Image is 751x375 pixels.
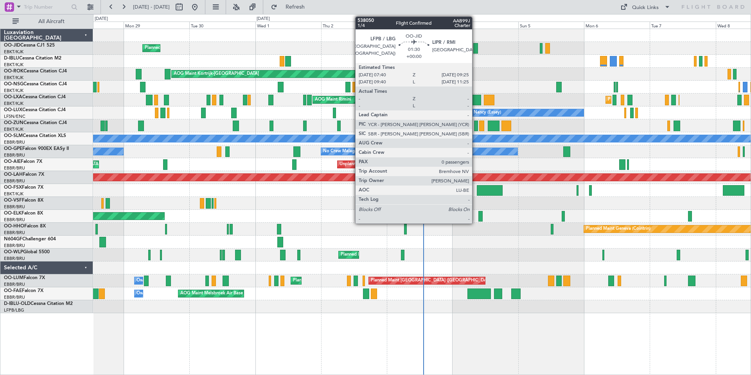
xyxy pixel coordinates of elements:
button: Quick Links [616,1,674,13]
div: Quick Links [632,4,659,12]
span: OO-ROK [4,69,23,74]
a: EBKT/KJK [4,49,23,55]
a: EBKT/KJK [4,88,23,94]
div: Planned Maint [GEOGRAPHIC_DATA] ([GEOGRAPHIC_DATA] National) [371,275,512,287]
a: OO-GPEFalcon 900EX EASy II [4,146,69,151]
span: All Aircraft [20,19,83,24]
input: Trip Number [24,1,69,13]
span: [DATE] - [DATE] [133,4,170,11]
span: OO-ZUN [4,121,23,125]
a: EBBR/BRU [4,281,25,287]
button: Refresh [267,1,314,13]
span: OO-JID [4,43,20,48]
a: EBBR/BRU [4,152,25,158]
span: OO-LUM [4,276,23,280]
div: Mon 29 [124,22,189,29]
a: LFSN/ENC [4,114,25,119]
div: Tue 7 [650,22,715,29]
a: EBBR/BRU [4,294,25,300]
a: EBBR/BRU [4,178,25,184]
a: OO-SLMCessna Citation XLS [4,133,66,138]
span: Refresh [279,4,312,10]
div: Planned Maint Kortrijk-[GEOGRAPHIC_DATA] [608,94,699,106]
div: Planned Maint Geneva (Cointrin) [586,223,650,235]
a: OO-AIEFalcon 7X [4,159,42,164]
a: OO-ZUNCessna Citation CJ4 [4,121,67,125]
div: AOG Maint Rimini [315,94,351,106]
div: Tue 30 [189,22,255,29]
span: D-IBLU [4,56,19,61]
a: LFPB/LBG [4,307,24,313]
div: Fri 3 [387,22,453,29]
a: EBBR/BRU [4,243,25,249]
div: Owner Melsbroek Air Base [137,275,190,287]
a: EBBR/BRU [4,139,25,145]
div: Planned Maint Milan (Linate) [341,249,397,261]
span: OO-ELK [4,211,22,216]
a: OO-VSFFalcon 8X [4,198,43,203]
a: EBKT/KJK [4,101,23,106]
button: All Aircraft [9,15,85,28]
div: [DATE] [257,16,270,22]
a: OO-JIDCessna CJ1 525 [4,43,55,48]
span: OO-FAE [4,288,22,293]
span: OO-HHO [4,224,24,229]
a: OO-WLPGlobal 5500 [4,250,50,254]
div: No Crew Nancy (Essey) [455,107,501,119]
a: EBBR/BRU [4,230,25,236]
a: OO-LUMFalcon 7X [4,276,45,280]
a: OO-LUXCessna Citation CJ4 [4,108,66,112]
a: EBBR/BRU [4,256,25,261]
span: OO-LUX [4,108,22,112]
div: Thu 2 [321,22,387,29]
span: OO-AIE [4,159,21,164]
div: AOG Maint Melsbroek Air Base [180,288,243,299]
a: N604GFChallenger 604 [4,237,56,242]
span: OO-SLM [4,133,23,138]
a: OO-NSGCessna Citation CJ4 [4,82,67,87]
div: Planned Maint Kortrijk-[GEOGRAPHIC_DATA] [145,42,236,54]
div: Sun 5 [518,22,584,29]
a: OO-HHOFalcon 8X [4,224,46,229]
div: Mon 6 [584,22,650,29]
div: Unplanned Maint [GEOGRAPHIC_DATA] ([GEOGRAPHIC_DATA]) [340,159,468,170]
a: EBBR/BRU [4,165,25,171]
a: D-IBLU-OLDCessna Citation M2 [4,301,73,306]
a: EBKT/KJK [4,126,23,132]
div: Sat 4 [453,22,518,29]
span: OO-LAH [4,172,23,177]
a: OO-FAEFalcon 7X [4,288,43,293]
div: No Crew Malaga [323,146,357,157]
a: EBBR/BRU [4,217,25,223]
a: OO-LAHFalcon 7X [4,172,44,177]
a: EBKT/KJK [4,75,23,81]
a: OO-ELKFalcon 8X [4,211,43,216]
a: OO-FSXFalcon 7X [4,185,43,190]
span: OO-WLP [4,250,23,254]
div: Wed 1 [255,22,321,29]
div: [DATE] [95,16,108,22]
div: AOG Maint Kortrijk-[GEOGRAPHIC_DATA] [174,68,259,80]
a: OO-ROKCessna Citation CJ4 [4,69,67,74]
a: OO-LXACessna Citation CJ4 [4,95,66,99]
div: Planned Maint [GEOGRAPHIC_DATA] ([GEOGRAPHIC_DATA] National) [293,275,435,287]
a: EBKT/KJK [4,62,23,68]
span: OO-NSG [4,82,23,87]
a: EBBR/BRU [4,204,25,210]
span: OO-FSX [4,185,22,190]
span: OO-VSF [4,198,22,203]
div: Owner Melsbroek Air Base [137,288,190,299]
a: EBKT/KJK [4,191,23,197]
a: D-IBLUCessna Citation M2 [4,56,61,61]
span: D-IBLU-OLD [4,301,31,306]
span: OO-GPE [4,146,22,151]
span: N604GF [4,237,22,242]
span: OO-LXA [4,95,22,99]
